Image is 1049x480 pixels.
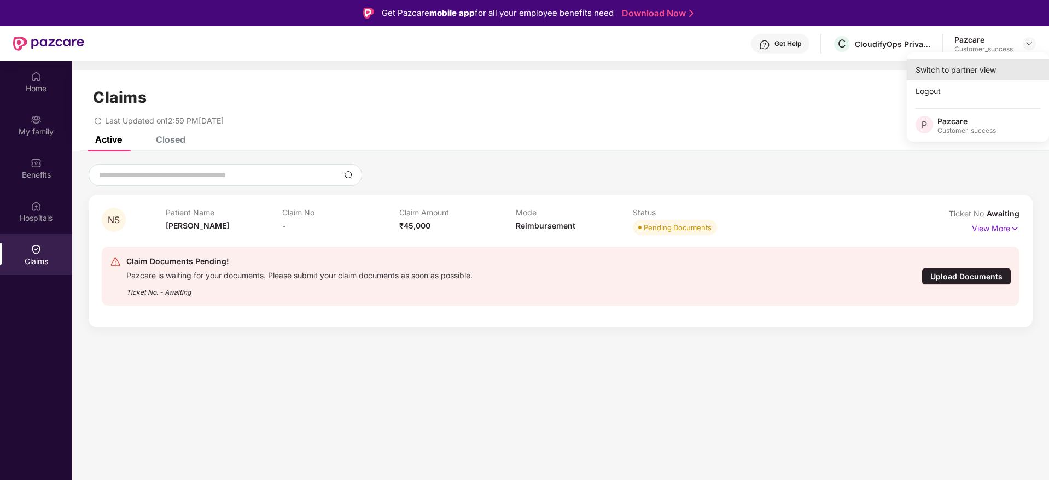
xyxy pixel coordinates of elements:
p: Claim Amount [399,208,516,217]
h1: Claims [93,88,147,107]
strong: mobile app [429,8,475,18]
img: svg+xml;base64,PHN2ZyB4bWxucz0iaHR0cDovL3d3dy53My5vcmcvMjAwMC9zdmciIHdpZHRoPSIxNyIgaGVpZ2h0PSIxNy... [1010,223,1019,235]
img: Stroke [689,8,693,19]
span: Ticket No [949,209,987,218]
p: Status [633,208,750,217]
div: Ticket No. - Awaiting [126,280,473,297]
img: svg+xml;base64,PHN2ZyB3aWR0aD0iMjAiIGhlaWdodD0iMjAiIHZpZXdCb3g9IjAgMCAyMCAyMCIgZmlsbD0ibm9uZSIgeG... [31,114,42,125]
p: Patient Name [166,208,283,217]
span: Awaiting [987,209,1019,218]
img: svg+xml;base64,PHN2ZyBpZD0iSG9zcGl0YWxzIiB4bWxucz0iaHR0cDovL3d3dy53My5vcmcvMjAwMC9zdmciIHdpZHRoPS... [31,201,42,212]
div: Pazcare [954,34,1013,45]
span: ₹45,000 [399,221,430,230]
span: redo [94,116,102,125]
div: Active [95,134,122,145]
div: Logout [907,80,1049,102]
div: Get Help [774,39,801,48]
img: svg+xml;base64,PHN2ZyBpZD0iRHJvcGRvd24tMzJ4MzIiIHhtbG5zPSJodHRwOi8vd3d3LnczLm9yZy8yMDAwL3N2ZyIgd2... [1025,39,1034,48]
span: C [838,37,846,50]
span: Reimbursement [516,221,575,230]
span: Last Updated on 12:59 PM[DATE] [105,116,224,125]
p: Mode [516,208,633,217]
div: Get Pazcare for all your employee benefits need [382,7,614,20]
div: Pending Documents [644,222,712,233]
div: Claim Documents Pending! [126,255,473,268]
img: Logo [363,8,374,19]
div: Switch to partner view [907,59,1049,80]
span: - [282,221,286,230]
img: New Pazcare Logo [13,37,84,51]
div: Pazcare is waiting for your documents. Please submit your claim documents as soon as possible. [126,268,473,280]
div: Customer_success [937,126,996,135]
div: Upload Documents [922,268,1011,285]
img: svg+xml;base64,PHN2ZyBpZD0iU2VhcmNoLTMyeDMyIiB4bWxucz0iaHR0cDovL3d3dy53My5vcmcvMjAwMC9zdmciIHdpZH... [344,171,353,179]
div: Customer_success [954,45,1013,54]
span: NS [108,215,120,225]
span: [PERSON_NAME] [166,221,229,230]
p: Claim No [282,208,399,217]
img: svg+xml;base64,PHN2ZyBpZD0iQ2xhaW0iIHhtbG5zPSJodHRwOi8vd3d3LnczLm9yZy8yMDAwL3N2ZyIgd2lkdGg9IjIwIi... [31,244,42,255]
img: svg+xml;base64,PHN2ZyBpZD0iSG9tZSIgeG1sbnM9Imh0dHA6Ly93d3cudzMub3JnLzIwMDAvc3ZnIiB3aWR0aD0iMjAiIG... [31,71,42,82]
img: svg+xml;base64,PHN2ZyB4bWxucz0iaHR0cDovL3d3dy53My5vcmcvMjAwMC9zdmciIHdpZHRoPSIyNCIgaGVpZ2h0PSIyNC... [110,256,121,267]
a: Download Now [622,8,690,19]
div: CloudifyOps Private Limited [855,39,931,49]
span: P [922,118,927,131]
img: svg+xml;base64,PHN2ZyBpZD0iQmVuZWZpdHMiIHhtbG5zPSJodHRwOi8vd3d3LnczLm9yZy8yMDAwL3N2ZyIgd2lkdGg9Ij... [31,157,42,168]
img: svg+xml;base64,PHN2ZyBpZD0iSGVscC0zMngzMiIgeG1sbnM9Imh0dHA6Ly93d3cudzMub3JnLzIwMDAvc3ZnIiB3aWR0aD... [759,39,770,50]
div: Closed [156,134,185,145]
div: Pazcare [937,116,996,126]
p: View More [972,220,1019,235]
